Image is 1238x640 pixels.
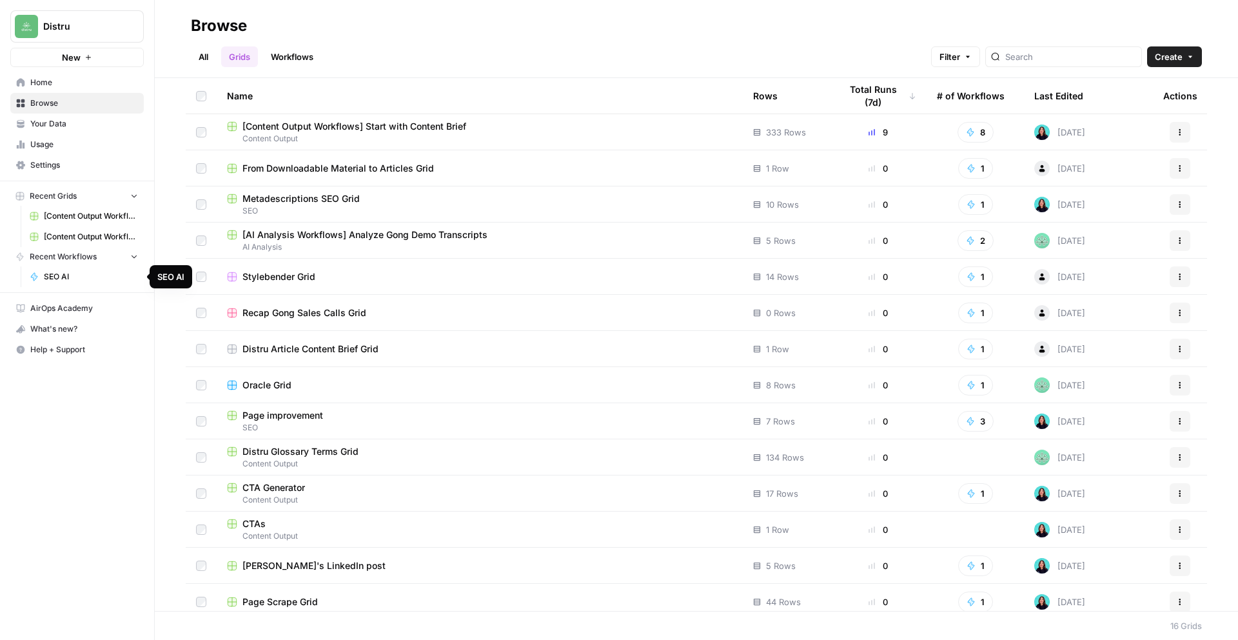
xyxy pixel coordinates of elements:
[227,595,732,608] a: Page Scrape Grid
[242,517,266,530] span: CTAs
[766,379,796,392] span: 8 Rows
[227,494,732,506] span: Content Output
[227,270,732,283] a: Stylebender Grid
[10,155,144,175] a: Settings
[1034,450,1050,465] img: kqqdsurqfeze7ux3i5gh2icakaiq
[840,487,916,500] div: 0
[1034,558,1085,574] div: [DATE]
[840,523,916,536] div: 0
[30,97,138,109] span: Browse
[766,234,796,247] span: 5 Rows
[242,306,366,319] span: Recap Gong Sales Calls Grid
[30,251,97,263] span: Recent Workflows
[10,247,144,266] button: Recent Workflows
[10,93,144,114] a: Browse
[939,50,960,63] span: Filter
[840,198,916,211] div: 0
[1034,486,1085,501] div: [DATE]
[1034,233,1085,248] div: [DATE]
[10,134,144,155] a: Usage
[1155,50,1183,63] span: Create
[30,190,77,202] span: Recent Grids
[191,46,216,67] a: All
[263,46,321,67] a: Workflows
[44,210,138,222] span: [Content Output Workflows] Webflow - Blog Posts
[11,319,143,339] div: What's new?
[840,559,916,572] div: 0
[958,555,993,576] button: 1
[30,139,138,150] span: Usage
[10,319,144,339] button: What's new?
[30,118,138,130] span: Your Data
[242,270,315,283] span: Stylebender Grid
[30,77,138,88] span: Home
[766,270,799,283] span: 14 Rows
[766,595,801,608] span: 44 Rows
[1034,78,1083,114] div: Last Edited
[766,487,798,500] span: 17 Rows
[1034,414,1085,429] div: [DATE]
[766,415,795,428] span: 7 Rows
[157,270,184,283] div: SEO AI
[227,192,732,217] a: Metadescriptions SEO GridSEO
[1034,414,1050,429] img: jcrg0t4jfctcgxwtr4jha4uiqmre
[10,114,144,134] a: Your Data
[1163,78,1197,114] div: Actions
[766,451,804,464] span: 134 Rows
[1147,46,1202,67] button: Create
[958,266,993,287] button: 1
[227,409,732,434] a: Page improvementSEO
[1034,450,1085,465] div: [DATE]
[242,409,323,422] span: Page improvement
[840,379,916,392] div: 0
[840,343,916,355] div: 0
[958,592,993,612] button: 1
[227,458,732,470] span: Content Output
[43,20,121,33] span: Distru
[227,205,732,217] span: SEO
[1034,522,1085,537] div: [DATE]
[958,339,993,359] button: 1
[840,162,916,175] div: 0
[1034,341,1085,357] div: [DATE]
[227,228,732,253] a: [AI Analysis Workflows] Analyze Gong Demo TranscriptsAI Analysis
[227,133,732,145] span: Content Output
[931,46,980,67] button: Filter
[10,48,144,67] button: New
[1034,305,1085,321] div: [DATE]
[62,51,81,64] span: New
[10,298,144,319] a: AirOps Academy
[227,343,732,355] a: Distru Article Content Brief Grid
[227,559,732,572] a: [PERSON_NAME]'s LinkedIn post
[30,344,138,355] span: Help + Support
[1034,377,1050,393] img: kqqdsurqfeze7ux3i5gh2icakaiq
[227,445,732,470] a: Distru Glossary Terms GridContent Output
[30,159,138,171] span: Settings
[753,78,778,114] div: Rows
[191,15,247,36] div: Browse
[227,379,732,392] a: Oracle Grid
[242,343,378,355] span: Distru Article Content Brief Grid
[766,559,796,572] span: 5 Rows
[1034,125,1085,140] div: [DATE]
[24,206,144,226] a: [Content Output Workflows] Webflow - Blog Posts
[958,411,994,432] button: 3
[227,78,732,114] div: Name
[840,126,916,139] div: 9
[766,126,806,139] span: 333 Rows
[840,595,916,608] div: 0
[840,306,916,319] div: 0
[1034,161,1085,176] div: [DATE]
[958,230,994,251] button: 2
[227,162,732,175] a: From Downloadable Material to Articles Grid
[1170,619,1202,632] div: 16 Grids
[1034,197,1050,212] img: jcrg0t4jfctcgxwtr4jha4uiqmre
[1034,125,1050,140] img: jcrg0t4jfctcgxwtr4jha4uiqmre
[1034,594,1050,610] img: jcrg0t4jfctcgxwtr4jha4uiqmre
[242,120,466,133] span: [Content Output Workflows] Start with Content Brief
[242,379,291,392] span: Oracle Grid
[242,162,434,175] span: From Downloadable Material to Articles Grid
[15,15,38,38] img: Distru Logo
[242,559,386,572] span: [PERSON_NAME]'s LinkedIn post
[10,72,144,93] a: Home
